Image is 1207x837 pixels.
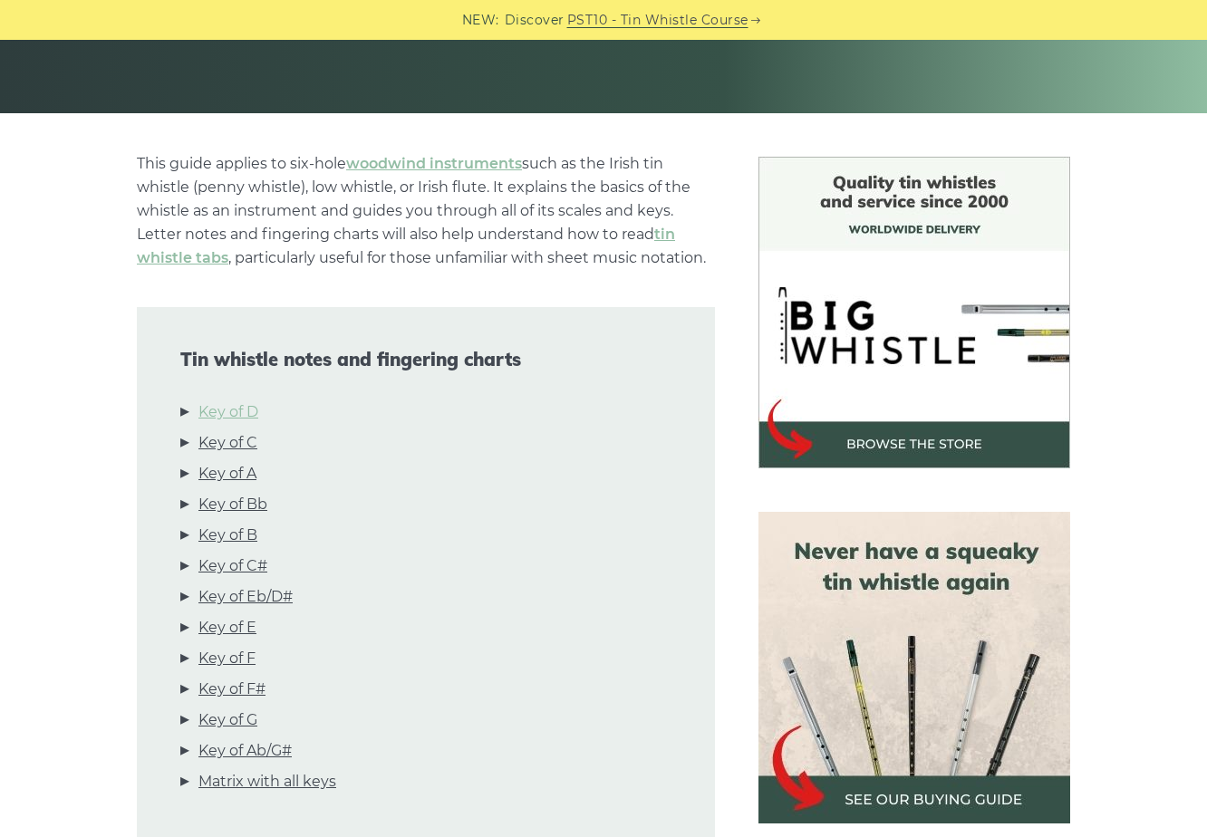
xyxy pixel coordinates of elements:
a: Key of Eb/D# [198,585,293,609]
a: Key of Bb [198,493,267,516]
span: Discover [505,10,565,31]
p: This guide applies to six-hole such as the Irish tin whistle (penny whistle), low whistle, or Iri... [137,152,715,270]
a: Key of E [198,616,256,640]
a: Key of A [198,462,256,486]
a: PST10 - Tin Whistle Course [567,10,748,31]
a: woodwind instruments [346,155,522,172]
img: tin whistle buying guide [758,512,1070,823]
a: Key of Ab/G# [198,739,292,763]
span: Tin whistle notes and fingering charts [180,349,671,370]
a: Matrix with all keys [198,770,336,794]
span: NEW: [462,10,499,31]
a: Key of C# [198,554,267,578]
a: Key of B [198,524,257,547]
a: Key of G [198,708,257,732]
a: Key of F# [198,678,266,701]
a: Key of D [198,400,258,424]
a: Key of C [198,431,257,455]
a: Key of F [198,647,256,670]
img: BigWhistle Tin Whistle Store [758,157,1070,468]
